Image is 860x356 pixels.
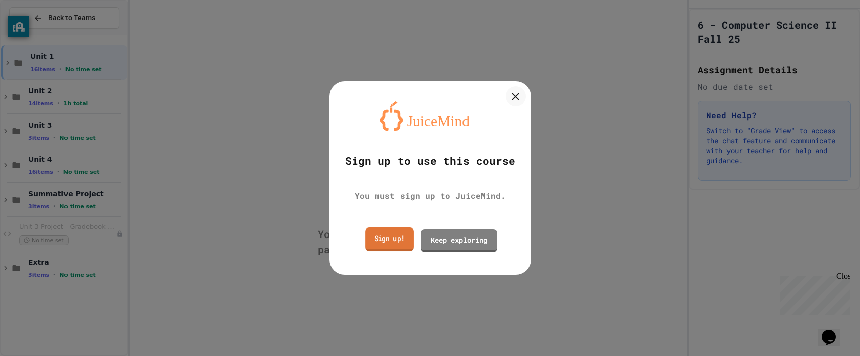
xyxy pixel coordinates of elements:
img: logo-orange.svg [380,101,481,131]
div: Sign up to use this course [345,153,515,169]
div: Chat with us now!Close [4,4,70,64]
a: Sign up! [365,227,414,251]
div: You must sign up to JuiceMind. [355,190,506,202]
a: Keep exploring [421,229,497,252]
